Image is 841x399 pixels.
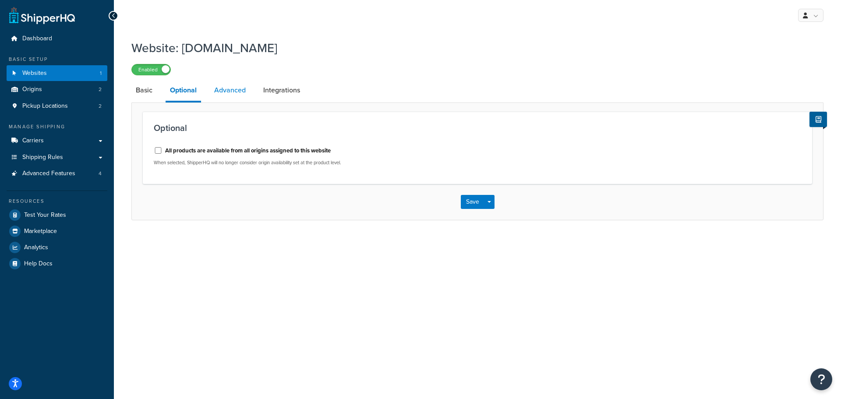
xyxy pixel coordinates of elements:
li: Advanced Features [7,166,107,182]
span: Shipping Rules [22,154,63,161]
button: Open Resource Center [810,368,832,390]
span: Dashboard [22,35,52,42]
a: Origins2 [7,81,107,98]
h3: Optional [154,123,801,133]
span: Websites [22,70,47,77]
a: Help Docs [7,256,107,272]
a: Carriers [7,133,107,149]
label: Enabled [132,64,170,75]
div: Resources [7,198,107,205]
p: When selected, ShipperHQ will no longer consider origin availability set at the product level. [154,159,471,166]
span: Carriers [22,137,44,145]
button: Show Help Docs [809,112,827,127]
a: Analytics [7,240,107,255]
span: Origins [22,86,42,93]
span: Advanced Features [22,170,75,177]
a: Advanced [210,80,250,101]
h1: Website: [DOMAIN_NAME] [131,39,813,56]
span: Analytics [24,244,48,251]
a: Test Your Rates [7,207,107,223]
a: Integrations [259,80,304,101]
span: 2 [99,86,102,93]
div: Manage Shipping [7,123,107,131]
a: Shipping Rules [7,149,107,166]
span: Test Your Rates [24,212,66,219]
li: Origins [7,81,107,98]
label: All products are available from all origins assigned to this website [165,147,331,155]
span: Help Docs [24,260,53,268]
span: 1 [100,70,102,77]
a: Optional [166,80,201,102]
a: Pickup Locations2 [7,98,107,114]
span: Marketplace [24,228,57,235]
a: Advanced Features4 [7,166,107,182]
a: Basic [131,80,157,101]
button: Save [461,195,484,209]
div: Basic Setup [7,56,107,63]
li: Websites [7,65,107,81]
a: Websites1 [7,65,107,81]
span: Pickup Locations [22,102,68,110]
a: Dashboard [7,31,107,47]
span: 4 [99,170,102,177]
a: Marketplace [7,223,107,239]
li: Pickup Locations [7,98,107,114]
span: 2 [99,102,102,110]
